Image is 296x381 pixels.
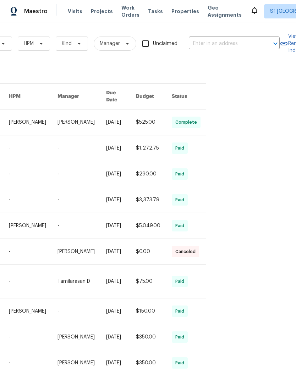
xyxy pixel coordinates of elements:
[3,84,52,110] th: HPM
[130,84,166,110] th: Budget
[68,8,82,15] span: Visits
[3,324,52,350] td: -
[91,8,113,15] span: Projects
[270,39,280,49] button: Open
[52,161,100,187] td: -
[62,40,72,47] span: Kind
[100,40,120,47] span: Manager
[52,135,100,161] td: -
[148,9,163,14] span: Tasks
[24,40,34,47] span: HPM
[121,4,139,18] span: Work Orders
[153,40,177,47] span: Unclaimed
[3,213,52,239] td: [PERSON_NAME]
[100,84,130,110] th: Due Date
[189,38,260,49] input: Enter in an address
[3,265,52,298] td: -
[52,187,100,213] td: -
[208,4,242,18] span: Geo Assignments
[52,239,100,265] td: [PERSON_NAME]
[3,298,52,324] td: [PERSON_NAME]
[24,8,48,15] span: Maestro
[166,84,206,110] th: Status
[3,187,52,213] td: -
[171,8,199,15] span: Properties
[52,298,100,324] td: -
[52,84,100,110] th: Manager
[52,350,100,376] td: [PERSON_NAME]
[3,239,52,265] td: -
[3,350,52,376] td: -
[52,213,100,239] td: -
[3,161,52,187] td: -
[3,110,52,135] td: [PERSON_NAME]
[52,110,100,135] td: [PERSON_NAME]
[3,135,52,161] td: -
[52,324,100,350] td: [PERSON_NAME]
[52,265,100,298] td: Tamilarasan D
